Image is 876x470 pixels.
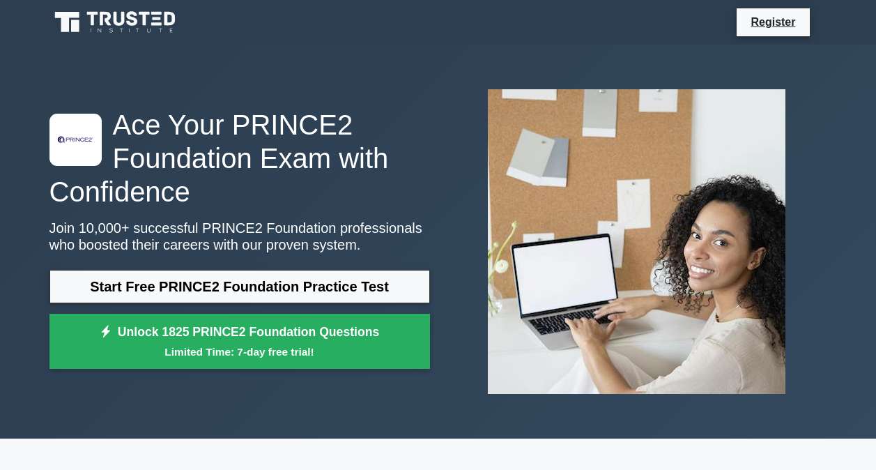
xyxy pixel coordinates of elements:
[49,220,430,253] p: Join 10,000+ successful PRINCE2 Foundation professionals who boosted their careers with our prove...
[742,13,804,31] a: Register
[67,344,413,360] small: Limited Time: 7-day free trial!
[49,314,430,370] a: Unlock 1825 PRINCE2 Foundation QuestionsLimited Time: 7-day free trial!
[49,108,430,209] h1: Ace Your PRINCE2 Foundation Exam with Confidence
[49,270,430,303] a: Start Free PRINCE2 Foundation Practice Test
